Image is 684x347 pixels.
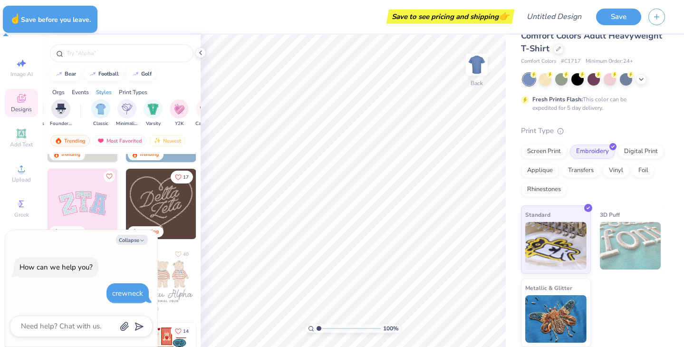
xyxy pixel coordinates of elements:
button: bear [50,67,80,81]
img: 3D Puff [600,222,661,270]
button: filter button [91,99,110,127]
span: Comfort Colors [521,58,556,66]
div: filter for Minimalist [116,99,138,127]
div: Styles [96,88,112,96]
img: trending.gif [55,137,62,144]
img: Back [467,55,486,74]
div: football [98,71,119,77]
img: ead2b24a-117b-4488-9b34-c08fd5176a7b [196,169,266,239]
span: 100 % [383,324,398,333]
div: Trending [61,228,80,235]
img: most_fav.gif [97,137,105,144]
div: filter for Cartoons [195,99,216,127]
span: Founder’s Day [50,120,72,127]
div: Most Favorited [93,135,146,146]
img: Standard [525,222,587,270]
div: Trending [50,135,90,146]
img: Newest.gif [154,137,161,144]
img: trend_line.gif [89,71,96,77]
div: Digital Print [618,145,664,159]
img: trend_line.gif [132,71,139,77]
button: Like [171,325,193,337]
div: Trending [139,151,159,158]
div: Vinyl [603,164,629,178]
div: crewneck [112,289,143,298]
div: Applique [521,164,559,178]
div: Orgs [52,88,65,96]
button: filter button [50,99,72,127]
span: Greek [14,211,29,219]
div: Foil [632,164,655,178]
span: Minimalist [116,120,138,127]
button: filter button [144,99,163,127]
span: Standard [525,210,550,220]
button: football [84,67,123,81]
span: 14 [183,329,189,334]
div: Trending [139,228,159,235]
span: Image AI [10,70,33,78]
input: Untitled Design [519,7,589,26]
button: filter button [195,99,216,127]
div: Trending [61,151,80,158]
button: Like [171,248,193,260]
div: Back [471,79,483,87]
span: Add Text [10,141,33,148]
img: Classic Image [96,104,106,115]
span: Varsity [146,120,161,127]
div: golf [141,71,152,77]
img: Minimalist Image [122,104,132,115]
button: Collapse [116,235,148,245]
div: Screen Print [521,145,567,159]
div: filter for Y2K [170,99,189,127]
img: Metallic & Glitter [525,295,587,343]
span: Designs [11,106,32,113]
span: # C1717 [561,58,581,66]
input: Try "Alpha" [66,48,187,58]
span: 17 [183,175,189,180]
div: Print Type [521,125,665,136]
button: filter button [116,99,138,127]
div: filter for Classic [91,99,110,127]
span: Minimum Order: 24 + [586,58,633,66]
div: This color can be expedited for 5 day delivery. [532,95,649,112]
button: Save [596,9,641,25]
img: a3be6b59-b000-4a72-aad0-0c575b892a6b [126,246,196,316]
button: golf [126,67,156,81]
span: Upload [12,176,31,183]
img: 12710c6a-dcc0-49ce-8688-7fe8d5f96fe2 [126,169,196,239]
img: trend_line.gif [55,71,63,77]
button: Like [171,171,193,183]
strong: Fresh Prints Flash: [532,96,583,103]
img: Founder’s Day Image [56,104,66,115]
img: 5ee11766-d822-42f5-ad4e-763472bf8dcf [117,169,188,239]
img: d12c9beb-9502-45c7-ae94-40b97fdd6040 [196,246,266,316]
span: Metallic & Glitter [525,283,572,293]
div: filter for Founder’s Day [50,99,72,127]
div: filter for Varsity [144,99,163,127]
span: Cartoons [195,120,216,127]
div: Save to see pricing and shipping [389,10,512,24]
span: 3D Puff [600,210,620,220]
div: Print Types [119,88,147,96]
span: Y2K [175,120,183,127]
div: Transfers [562,164,600,178]
div: Newest [149,135,185,146]
img: Cartoons Image [200,104,211,115]
img: 9980f5e8-e6a1-4b4a-8839-2b0e9349023c [48,169,118,239]
button: Like [104,171,115,182]
span: Classic [93,120,108,127]
div: Embroidery [570,145,615,159]
button: filter button [170,99,189,127]
div: Events [72,88,89,96]
span: 40 [183,252,189,257]
span: 👉 [499,10,509,22]
div: How can we help you? [19,262,93,272]
img: Varsity Image [148,104,159,115]
div: bear [65,71,76,77]
img: Y2K Image [174,104,184,115]
div: Rhinestones [521,183,567,197]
